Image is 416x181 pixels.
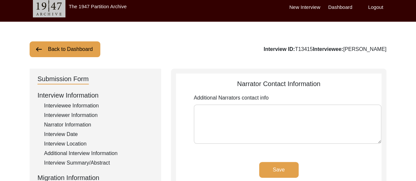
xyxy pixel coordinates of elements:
[44,121,153,129] div: Narrator Information
[368,4,383,11] label: Logout
[44,149,153,157] div: Additional Interview Information
[37,74,89,84] div: Submission Form
[35,45,43,53] img: arrow-left.png
[44,102,153,110] div: Interviewee Information
[44,140,153,148] div: Interview Location
[44,159,153,167] div: Interview Summary/Abstract
[289,4,320,11] label: New Interview
[264,45,386,53] div: T13415 [PERSON_NAME]
[44,111,153,119] div: Interviewer Information
[259,162,299,178] button: Save
[44,130,153,138] div: Interview Date
[194,94,269,102] label: Additional Narrators contact info
[264,46,295,52] b: Interview ID:
[69,4,127,9] label: The 1947 Partition Archive
[313,46,343,52] b: Interviewee:
[30,41,100,57] button: Back to Dashboard
[176,79,381,89] div: Narrator Contact Information
[37,90,153,100] div: Interview Information
[328,4,352,11] label: Dashboard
